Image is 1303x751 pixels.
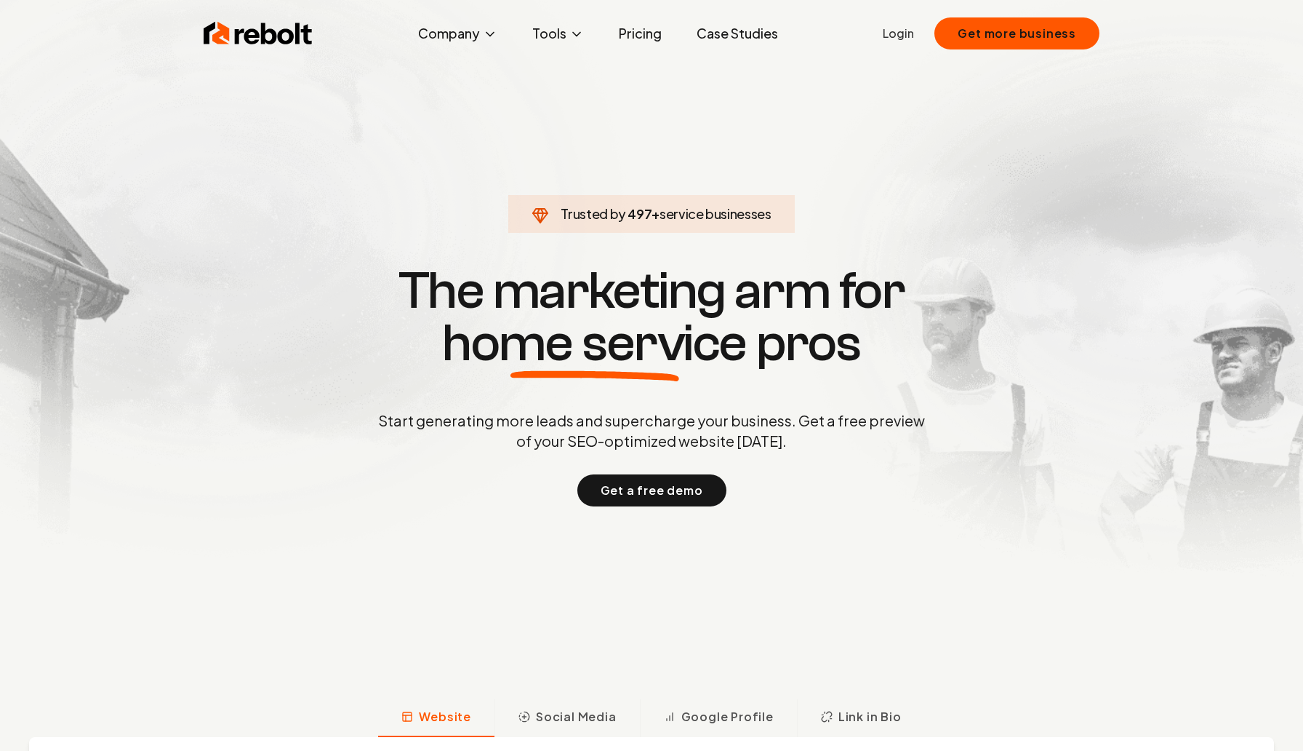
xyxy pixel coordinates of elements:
a: Login [883,25,914,42]
span: 497 [628,204,651,224]
span: service businesses [659,205,771,222]
span: home service [442,317,747,370]
span: Trusted by [561,205,625,222]
img: Rebolt Logo [204,19,313,48]
span: Website [419,708,471,726]
p: Start generating more leads and supercharge your business. Get a free preview of your SEO-optimiz... [375,410,928,451]
span: + [651,205,659,222]
button: Social Media [494,699,640,737]
button: Company [406,19,509,48]
button: Website [378,699,494,737]
button: Link in Bio [797,699,925,737]
span: Google Profile [681,708,774,726]
span: Social Media [536,708,617,726]
button: Tools [521,19,596,48]
a: Case Studies [685,19,790,48]
span: Link in Bio [838,708,902,726]
button: Get more business [934,17,1099,49]
button: Google Profile [640,699,797,737]
a: Pricing [607,19,673,48]
h1: The marketing arm for pros [302,265,1001,370]
button: Get a free demo [577,474,726,506]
